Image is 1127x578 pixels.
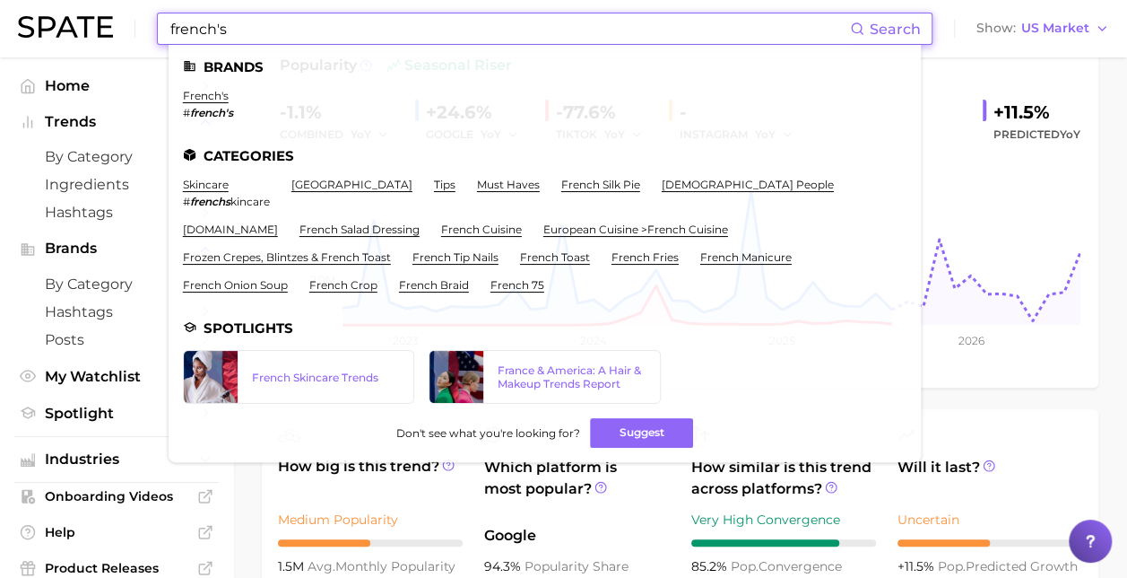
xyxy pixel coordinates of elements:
span: How similar is this trend across platforms? [691,457,876,500]
a: french crop [309,278,377,292]
a: french salad dressing [299,223,420,236]
span: Google [484,525,669,547]
span: 85.2% [691,558,731,574]
li: Categories [183,148,906,163]
span: Will it last? [897,457,1082,500]
a: french silk pie [561,178,640,191]
a: french 75 [490,278,544,292]
span: kincare [230,195,270,208]
a: by Category [14,143,219,171]
div: Uncertain [897,509,1082,530]
a: Ingredients [14,171,219,198]
span: Home [45,77,188,94]
button: Brands [14,235,219,262]
div: 5 / 10 [897,539,1082,547]
span: Spotlight [45,405,188,422]
span: Posts [45,331,188,348]
a: tips [434,178,455,191]
a: french tip nails [412,250,498,264]
div: French Skincare Trends [252,371,399,384]
button: Suggest [590,418,693,448]
div: Medium Popularity [278,509,463,530]
a: My Watchlist [14,363,219,390]
li: Spotlights [183,320,906,336]
span: Which platform is most popular? [484,457,669,516]
a: french cuisine [441,223,522,236]
a: Posts [14,326,219,354]
span: My Watchlist [45,368,188,385]
a: [GEOGRAPHIC_DATA] [291,178,412,191]
a: Hashtags [14,198,219,226]
span: Hashtags [45,303,188,320]
a: frozen crepes, blintzes & french toast [183,250,391,264]
div: 5 / 10 [278,539,463,547]
abbr: average [308,558,335,574]
div: 8 / 10 [691,539,876,547]
a: Onboarding Videos [14,483,219,510]
span: Trends [45,114,188,130]
a: french manicure [700,250,792,264]
div: France & America: A Hair & Makeup Trends Report [498,363,645,390]
span: How big is this trend? [278,456,463,500]
button: Industries [14,446,219,473]
a: french onion soup [183,278,288,292]
a: french fries [611,250,679,264]
a: French Skincare Trends [183,350,414,404]
em: frenchs [190,195,230,208]
span: by Category [45,276,188,293]
span: monthly popularity [308,558,455,574]
button: ShowUS Market [972,17,1114,40]
div: Very High Convergence [691,509,876,530]
span: YoY [1060,127,1080,141]
img: SPATE [18,16,113,38]
span: Don't see what you're looking for? [395,426,579,440]
a: Hashtags [14,298,219,326]
span: Show [976,23,1016,33]
em: french's [190,106,233,119]
span: Onboarding Videos [45,488,188,504]
div: +11.5% [993,98,1080,127]
span: Industries [45,451,188,468]
a: skincare [183,178,229,191]
a: Spotlight [14,399,219,427]
tspan: 2026 [958,334,984,347]
span: US Market [1021,23,1089,33]
li: Brands [183,59,906,74]
span: by Category [45,148,188,165]
span: 1.5m [278,558,308,574]
span: Predicted [993,124,1080,145]
input: Search here for a brand, industry, or ingredient [169,13,850,44]
a: [DOMAIN_NAME] [183,223,278,236]
span: +11.5% [897,558,938,574]
button: Trends [14,109,219,136]
a: Help [14,519,219,546]
span: # [183,195,190,208]
span: Ingredients [45,176,188,193]
a: european cuisine >french cuisine [543,223,728,236]
a: french braid [399,278,469,292]
span: Hashtags [45,204,188,221]
abbr: popularity index [731,558,759,574]
span: 94.3% [484,558,524,574]
a: Home [14,72,219,100]
a: [DEMOGRAPHIC_DATA] people [662,178,834,191]
a: by Category [14,270,219,298]
span: predicted growth [938,558,1078,574]
a: must haves [477,178,540,191]
span: Search [870,21,921,38]
a: french toast [520,250,590,264]
a: France & America: A Hair & Makeup Trends Report [429,350,660,404]
span: Product Releases [45,560,188,576]
span: # [183,106,190,119]
abbr: popularity index [938,558,966,574]
span: convergence [731,558,842,574]
a: french's [183,89,229,102]
span: Help [45,524,188,540]
span: popularity share [524,558,629,574]
span: Brands [45,241,188,257]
